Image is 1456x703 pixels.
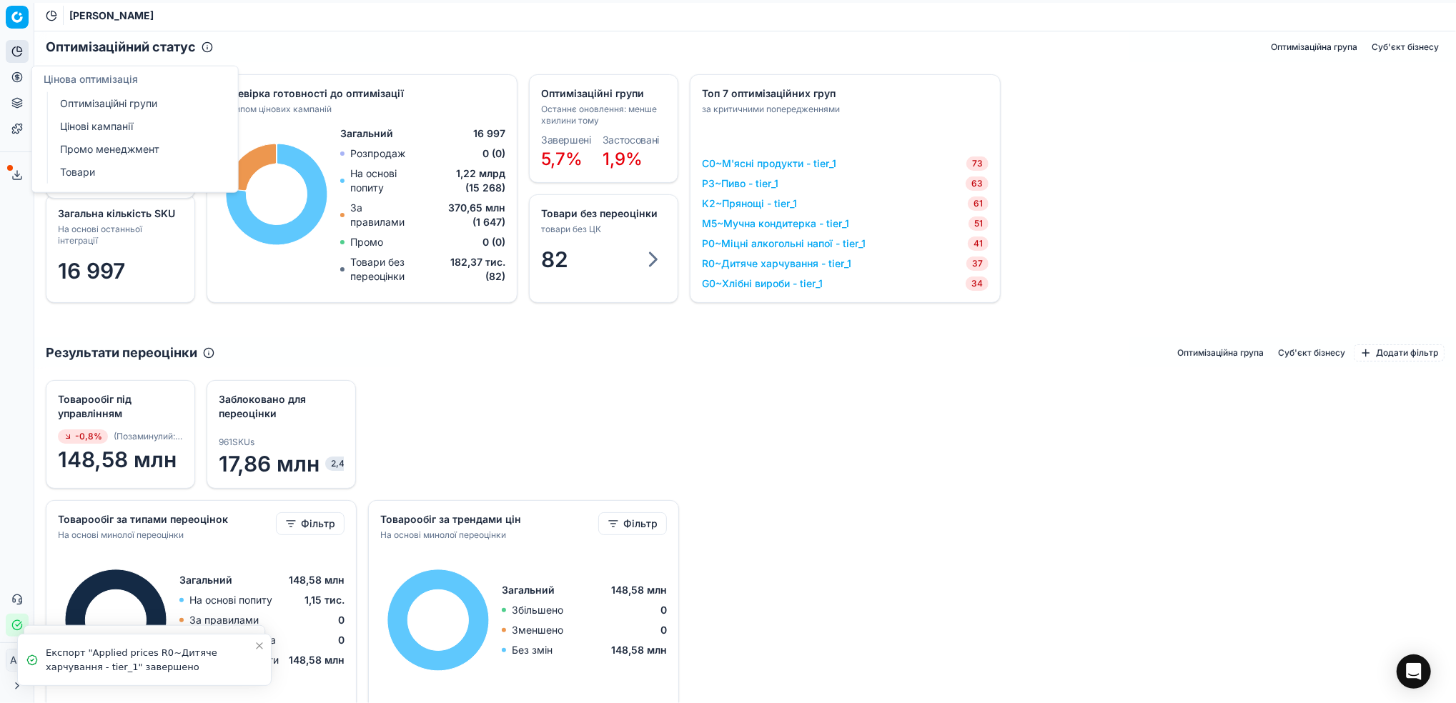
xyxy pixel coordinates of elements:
div: Загальна кількість SKU [58,206,180,221]
button: Оптимізаційна група [1172,344,1269,362]
a: K2~Прянощі - tier_1 [702,196,797,211]
span: Загальний [179,573,232,587]
span: 0 [660,603,667,617]
button: Фільтр [598,512,667,535]
span: 16 997 [58,258,125,284]
span: 1,9% [603,149,643,169]
a: Цінові кампанії [54,116,221,136]
a: Оптимізаційні групи [54,94,221,114]
span: 370,65 млн (1 647) [417,201,505,229]
a: M5~Мучна кондитерка - tier_1 [702,216,849,231]
div: Товарообіг під управлінням [58,392,180,421]
p: На основі попиту [350,166,423,195]
p: Розпродаж [350,146,405,161]
div: за критичними попередженнями [702,104,986,115]
div: Останнє оновлення: менше хвилини тому [541,104,663,126]
a: C0~М'ясні продукти - tier_1 [702,156,836,171]
span: 61 [968,196,989,211]
div: Заблоковано для переоцінки [219,392,341,421]
div: Open Intercom Messenger [1397,654,1431,689]
span: 148,58 млн [289,573,345,587]
span: 2,4% [325,457,359,471]
p: Збільшено [512,603,563,617]
span: 1,22 млрд (15 268) [423,166,505,195]
h2: Оптимізаційний статус [46,37,196,57]
button: Close toast [251,637,268,654]
button: Оптимізаційна група [1265,39,1363,56]
p: Товари без переоцінки [350,255,441,284]
span: 148,58 млн [289,653,345,667]
p: За правилами [350,201,416,229]
span: 0 [338,633,345,647]
span: 0 [338,613,345,627]
div: Товари без переоцінки [541,206,663,221]
div: За типом цінових кампаній [219,104,502,115]
span: 17,86 млн [219,451,344,477]
h2: Результати переоцінки [46,343,197,363]
span: 37 [966,256,989,271]
div: Експорт "Applied prices R0~Дитяче харчування - tier_1" завершено [46,646,254,674]
span: 148,58 млн [611,643,667,657]
div: Перевірка готовності до оптимізації [219,86,502,101]
span: 34 [966,276,989,291]
button: Суб'єкт бізнесу [1366,39,1445,56]
span: -0,8% [58,429,108,444]
span: 63 [966,176,989,191]
div: Оптимізаційні групи [541,86,663,101]
span: AK [6,649,28,671]
span: 41 [968,236,989,251]
button: Суб'єкт бізнесу [1272,344,1351,362]
div: Топ 7 оптимізаційних груп [702,86,986,101]
span: ( Позаминулий : 149,8 млн ) [114,431,183,442]
nav: breadcrumb [69,9,154,23]
p: Промо [350,235,383,249]
span: 148,58 млн [58,447,183,472]
div: На основі минолої переоцінки [380,529,595,541]
button: Фільтр [276,512,345,535]
span: [PERSON_NAME] [69,9,154,23]
span: 82 [541,246,568,272]
span: 16 997 [473,126,505,141]
span: 0 (0) [482,235,505,249]
span: 1,15 тис. [304,593,345,607]
a: Промо менеджмент [54,139,221,159]
span: 182,37 тис. (82) [441,255,505,284]
div: На основі останньої інтеграції [58,224,180,246]
div: Товарообіг за трендами цін [380,512,595,527]
button: AK [6,649,29,672]
span: Загальний [340,126,393,141]
span: Цінова оптимізація [44,73,138,85]
span: 0 [660,623,667,637]
a: P3~Пиво - tier_1 [702,176,778,191]
p: За правилами [189,613,259,627]
div: товари без ЦК [541,224,663,235]
button: Додати фільтр [1354,344,1445,362]
a: Товари [54,162,221,182]
span: 5,7% [541,149,583,169]
a: G0~Хлібні вироби - tier_1 [702,276,823,291]
span: 148,58 млн [611,583,667,597]
dt: Застосовані [603,135,659,145]
div: Товарообіг за типами переоцінок [58,512,273,527]
a: P0~Міцні алкогольні напої - tier_1 [702,236,866,251]
span: 51 [969,216,989,231]
p: Зменшено [512,623,563,637]
p: На основі попиту [189,593,272,607]
a: R0~Дитяче харчування - tier_1 [702,256,851,271]
span: Загальний [502,583,555,597]
dt: Завершені [541,135,591,145]
span: 73 [966,156,989,171]
span: 0 (0) [482,146,505,161]
p: Без змін [512,643,553,657]
div: На основі минолої переоцінки [58,529,273,541]
span: 961 SKUs [219,437,254,448]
